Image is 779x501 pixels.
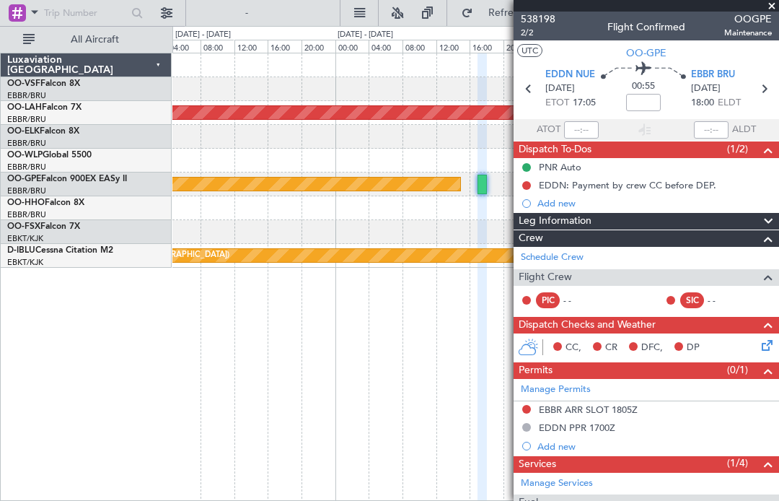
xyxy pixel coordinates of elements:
span: DFC, [641,341,663,355]
span: Services [519,456,556,473]
div: 08:00 [201,40,234,53]
div: [DATE] - [DATE] [175,29,231,41]
span: OO-VSF [7,79,40,88]
a: Manage Permits [521,383,591,397]
div: Flight Confirmed [607,19,685,35]
span: ALDT [732,123,756,137]
a: EBBR/BRU [7,186,46,196]
button: UTC [517,44,542,57]
span: OO-GPE [626,45,666,61]
button: Refresh [454,1,541,25]
input: Trip Number [44,2,127,24]
a: D-IBLUCessna Citation M2 [7,246,113,255]
div: 04:00 [167,40,201,53]
div: Add new [537,440,772,453]
span: 00:55 [632,79,655,94]
div: 16:00 [268,40,302,53]
span: 18:00 [691,96,714,110]
div: Add new [537,197,772,209]
div: 20:00 [302,40,335,53]
div: EDDN: Payment by crew CC before DEP. [539,179,716,191]
span: CR [605,341,617,355]
a: EBKT/KJK [7,257,43,268]
span: Flight Crew [519,269,572,286]
span: 538198 [521,12,555,27]
span: (1/2) [727,141,748,157]
span: OO-WLP [7,151,43,160]
div: EDDN PPR 1700Z [539,422,615,434]
span: Crew [519,230,543,247]
a: Manage Services [521,476,593,491]
div: - - [708,294,740,307]
div: 16:00 [470,40,503,53]
span: [DATE] [545,82,575,96]
span: (0/1) [727,362,748,378]
span: Dispatch Checks and Weather [519,317,656,334]
a: OO-LAHFalcon 7X [7,103,82,112]
span: OO-GPE [7,175,41,183]
a: EBBR/BRU [7,90,46,101]
div: 08:00 [402,40,436,53]
span: OO-HHO [7,199,45,207]
span: OO-ELK [7,127,40,136]
span: OO-FSX [7,222,40,231]
span: Maintenance [724,27,772,39]
span: (1/4) [727,456,748,471]
a: OO-FSXFalcon 7X [7,222,80,231]
span: Leg Information [519,213,591,230]
div: PNR Auto [539,161,581,173]
a: EBBR/BRU [7,162,46,173]
span: [DATE] [691,82,721,96]
span: All Aircraft [38,35,152,45]
span: Permits [519,362,553,379]
div: 20:00 [503,40,537,53]
a: EBBR/BRU [7,114,46,125]
div: SIC [680,292,704,308]
span: OOGPE [724,12,772,27]
span: CC, [565,341,581,355]
input: --:-- [564,121,599,139]
span: EBBR BRU [691,68,735,82]
div: PIC [536,292,560,308]
span: ELDT [718,96,741,110]
a: EBKT/KJK [7,233,43,244]
span: ETOT [545,96,569,110]
div: [DATE] - [DATE] [338,29,393,41]
a: OO-ELKFalcon 8X [7,127,79,136]
span: Refresh [476,8,537,18]
div: 00:00 [335,40,369,53]
span: D-IBLU [7,246,35,255]
a: OO-HHOFalcon 8X [7,199,84,207]
div: - - [563,294,596,307]
span: Dispatch To-Dos [519,141,591,158]
span: ATOT [537,123,560,137]
a: EBBR/BRU [7,209,46,220]
div: 04:00 [369,40,402,53]
a: OO-WLPGlobal 5500 [7,151,92,160]
span: 17:05 [573,96,596,110]
span: EDDN NUE [545,68,595,82]
div: 12:00 [234,40,268,53]
span: 2/2 [521,27,555,39]
div: 12:00 [436,40,470,53]
button: All Aircraft [16,28,157,51]
a: Schedule Crew [521,250,584,265]
span: OO-LAH [7,103,42,112]
a: OO-GPEFalcon 900EX EASy II [7,175,127,183]
a: EBBR/BRU [7,138,46,149]
div: EBBR ARR SLOT 1805Z [539,404,638,416]
span: DP [687,341,700,355]
a: OO-VSFFalcon 8X [7,79,80,88]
